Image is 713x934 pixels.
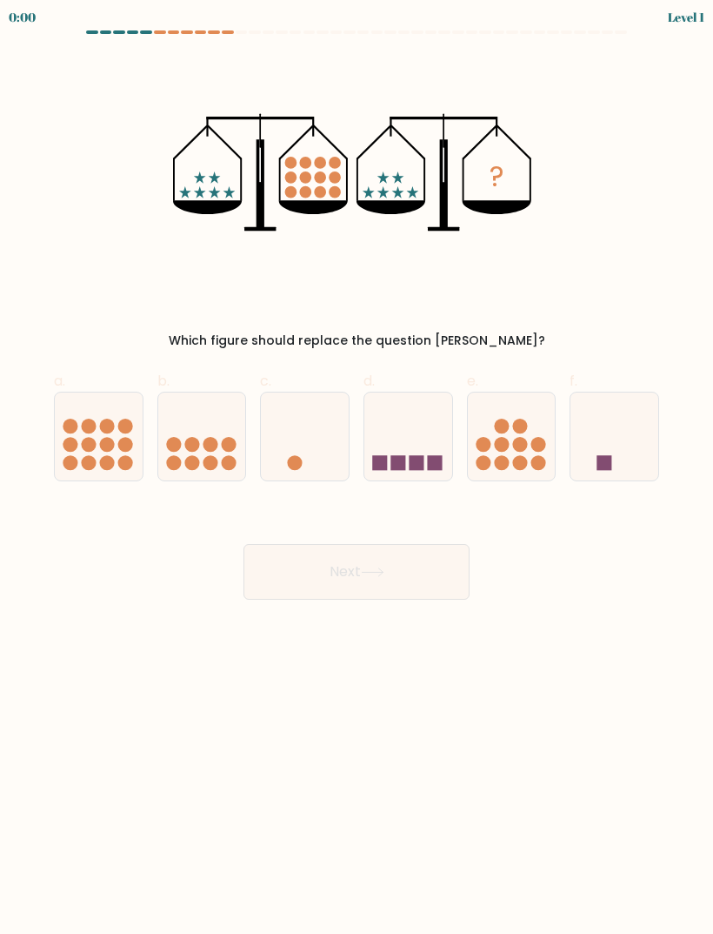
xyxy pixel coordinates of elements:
[260,371,271,391] span: c.
[157,371,170,391] span: b.
[9,8,36,26] div: 0:00
[490,158,504,196] tspan: ?
[570,371,577,391] span: f.
[243,544,470,600] button: Next
[467,371,478,391] span: e.
[64,332,649,350] div: Which figure should replace the question [PERSON_NAME]?
[363,371,375,391] span: d.
[668,8,704,26] div: Level 1
[54,371,65,391] span: a.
